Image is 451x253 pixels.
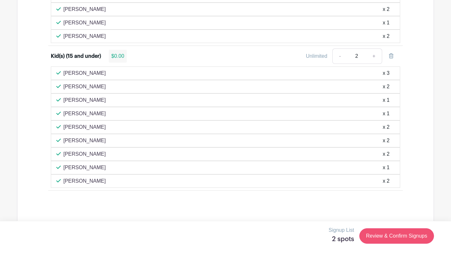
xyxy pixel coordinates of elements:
div: Unlimited [306,52,327,60]
div: x 2 [383,32,390,40]
div: x 1 [383,110,390,118]
p: [PERSON_NAME] [63,164,106,171]
div: x 2 [383,83,390,91]
p: [PERSON_NAME] [63,137,106,144]
div: x 2 [383,137,390,144]
p: [PERSON_NAME] [63,110,106,118]
a: - [332,48,347,64]
div: x 1 [383,164,390,171]
a: Review & Confirm Signups [359,228,434,244]
div: $0.00 [109,50,127,63]
p: [PERSON_NAME] [63,5,106,13]
p: [PERSON_NAME] [63,83,106,91]
p: Signup List [329,226,354,234]
div: x 3 [383,69,390,77]
div: x 2 [383,150,390,158]
p: [PERSON_NAME] [63,150,106,158]
p: [PERSON_NAME] [63,19,106,27]
div: x 2 [383,123,390,131]
div: x 1 [383,19,390,27]
h5: 2 spots [329,235,354,243]
div: Kid(s) (15 and under) [51,52,101,60]
p: [PERSON_NAME] [63,69,106,77]
a: + [366,48,382,64]
div: x 2 [383,5,390,13]
p: [PERSON_NAME] [63,123,106,131]
div: x 1 [383,96,390,104]
p: [PERSON_NAME] [63,96,106,104]
div: x 2 [383,177,390,185]
p: [PERSON_NAME] [63,177,106,185]
p: [PERSON_NAME] [63,32,106,40]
